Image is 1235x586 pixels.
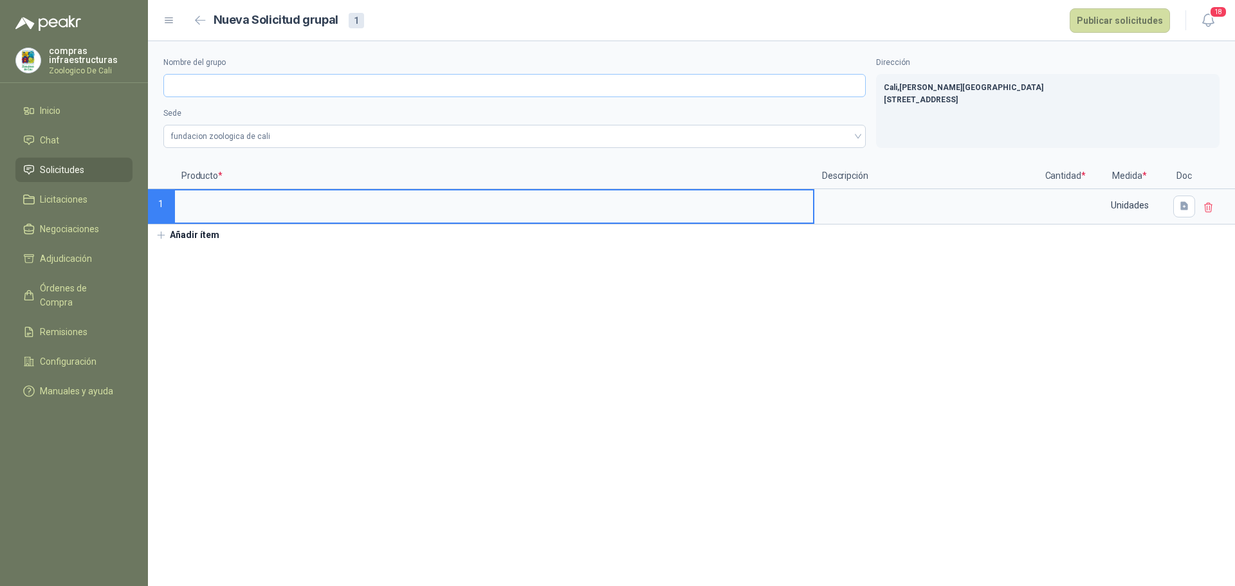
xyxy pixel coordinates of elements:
[15,15,81,31] img: Logo peakr
[15,320,133,344] a: Remisiones
[1039,163,1091,189] p: Cantidad
[814,163,1039,189] p: Descripción
[49,46,133,64] p: compras infraestructuras
[148,189,174,224] p: 1
[40,133,59,147] span: Chat
[174,163,814,189] p: Producto
[40,384,113,398] span: Manuales y ayuda
[884,82,1212,94] p: Cali , [PERSON_NAME][GEOGRAPHIC_DATA]
[15,128,133,152] a: Chat
[40,354,96,369] span: Configuración
[1209,6,1227,18] span: 18
[1091,163,1168,189] p: Medida
[1092,190,1167,220] div: Unidades
[15,217,133,241] a: Negociaciones
[214,11,338,30] h2: Nueva Solicitud grupal
[40,222,99,236] span: Negociaciones
[15,276,133,315] a: Órdenes de Compra
[15,98,133,123] a: Inicio
[148,224,227,246] button: Añadir ítem
[15,187,133,212] a: Licitaciones
[15,349,133,374] a: Configuración
[40,104,60,118] span: Inicio
[15,158,133,182] a: Solicitudes
[16,48,41,73] img: Company Logo
[171,127,858,146] span: fundacion zoologica de cali
[40,163,84,177] span: Solicitudes
[40,252,92,266] span: Adjudicación
[163,57,866,69] label: Nombre del grupo
[876,57,1220,69] label: Dirección
[40,281,120,309] span: Órdenes de Compra
[40,325,87,339] span: Remisiones
[163,107,866,120] label: Sede
[884,94,1212,106] p: [STREET_ADDRESS]
[15,379,133,403] a: Manuales y ayuda
[1070,8,1170,33] button: Publicar solicitudes
[1168,163,1200,189] p: Doc
[15,246,133,271] a: Adjudicación
[40,192,87,206] span: Licitaciones
[349,13,364,28] div: 1
[1196,9,1220,32] button: 18
[49,67,133,75] p: Zoologico De Cali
